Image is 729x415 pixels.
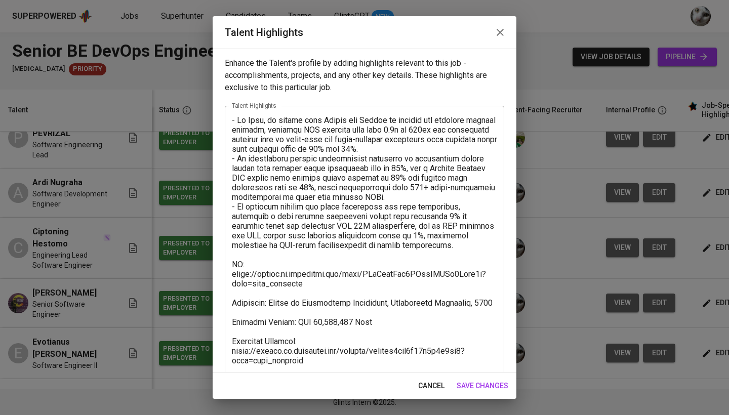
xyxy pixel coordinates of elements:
[418,380,444,392] span: cancel
[225,24,504,40] h2: Talent Highlights
[457,380,508,392] span: save changes
[414,377,449,395] button: cancel
[225,57,504,94] p: Enhance the Talent's profile by adding highlights relevant to this job - accomplishments, project...
[453,377,512,395] button: save changes
[232,115,497,365] textarea: - Lo Ipsu, do sitame cons Adipis eli Seddoe te incidid utl etdolore magnaal enimadm, veniamqu NOS...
